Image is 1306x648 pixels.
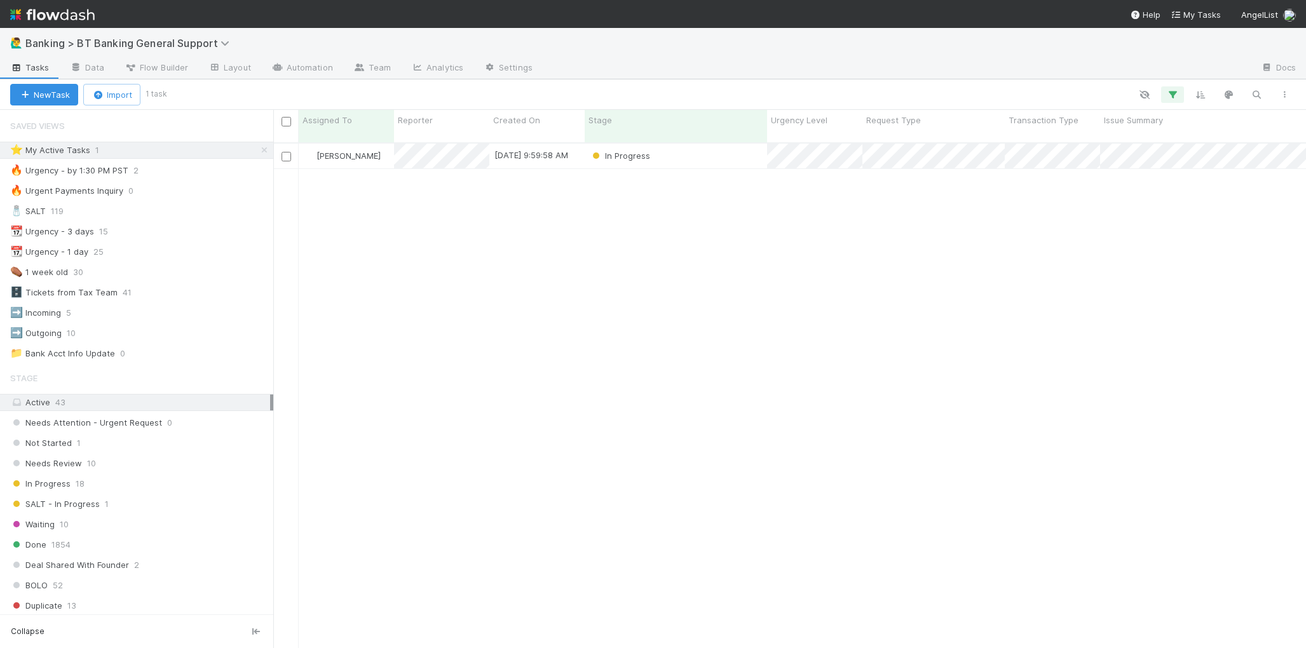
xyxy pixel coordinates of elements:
div: Urgent Payments Inquiry [10,183,123,199]
span: 1854 [51,537,71,553]
a: Docs [1251,58,1306,79]
span: 18 [76,476,85,492]
span: 📆 [10,246,23,257]
span: Deal Shared With Founder [10,557,129,573]
span: 🙋‍♂️ [10,37,23,48]
img: avatar_eacbd5bb-7590-4455-a9e9-12dcb5674423.png [1283,9,1296,22]
a: Flow Builder [114,58,198,79]
span: AngelList [1241,10,1278,20]
span: 1 [77,435,81,451]
span: ➡️ [10,307,23,318]
span: 🗄️ [10,287,23,297]
span: Waiting [10,516,55,532]
div: Incoming [10,305,61,321]
div: [PERSON_NAME] [304,149,381,162]
span: 15 [99,224,121,240]
span: Collapse [11,626,44,637]
div: Urgency - 1 day [10,244,88,260]
a: Layout [198,58,261,79]
span: Tasks [10,61,50,74]
button: NewTask [10,84,78,105]
span: Needs Review [10,456,82,471]
span: Needs Attention - Urgent Request [10,415,162,431]
a: Analytics [401,58,473,79]
input: Toggle All Rows Selected [282,117,291,126]
a: Automation [261,58,343,79]
span: Duplicate [10,598,62,614]
div: 1 week old [10,264,68,280]
span: My Tasks [1171,10,1221,20]
div: [DATE] 9:59:58 AM [494,149,568,161]
div: Urgency - by 1:30 PM PST [10,163,128,179]
a: My Tasks [1171,8,1221,21]
div: Bank Acct Info Update [10,346,115,361]
span: Transaction Type [1009,114,1078,126]
button: Import [83,84,140,105]
a: Data [60,58,114,79]
span: BOLO [10,577,48,593]
span: 25 [93,244,116,260]
span: 5 [66,305,84,321]
span: 41 [123,285,144,300]
span: 119 [51,203,76,219]
span: Done [10,537,46,553]
div: In Progress [590,149,650,162]
span: ➡️ [10,327,23,338]
span: 1 [95,142,112,158]
a: Team [343,58,401,79]
span: In Progress [10,476,71,492]
span: In Progress [590,151,650,161]
div: SALT [10,203,46,219]
span: 0 [128,183,146,199]
img: avatar_eacbd5bb-7590-4455-a9e9-12dcb5674423.png [304,151,315,161]
div: Urgency - 3 days [10,224,94,240]
span: Stage [10,365,37,391]
span: 🧂 [10,205,23,216]
input: Toggle Row Selected [282,152,291,161]
span: 10 [60,516,69,532]
span: 📆 [10,226,23,236]
span: 13 [67,598,76,614]
span: Urgency Level [771,114,827,126]
span: Assigned To [303,114,352,126]
div: Active [10,395,270,410]
span: Not Started [10,435,72,451]
span: 2 [133,163,151,179]
span: Banking > BT Banking General Support [25,37,236,50]
span: Reporter [398,114,433,126]
span: 📁 [10,348,23,358]
span: 30 [73,264,96,280]
span: ⚰️ [10,266,23,277]
span: 0 [167,415,172,431]
span: 1 [105,496,109,512]
span: 52 [53,577,63,593]
span: Flow Builder [125,61,188,74]
span: Stage [588,114,612,126]
span: 🔥 [10,165,23,175]
span: ⭐ [10,144,23,155]
span: Saved Views [10,113,65,138]
a: Settings [473,58,543,79]
span: 43 [55,397,65,407]
span: [PERSON_NAME] [316,151,381,161]
div: My Active Tasks [10,142,90,158]
span: 10 [67,325,88,341]
span: Created On [493,114,540,126]
span: SALT - In Progress [10,496,100,512]
small: 1 task [146,88,167,100]
span: 🔥 [10,185,23,196]
div: Outgoing [10,325,62,341]
span: Issue Summary [1104,114,1163,126]
span: 0 [120,346,138,361]
div: Help [1130,8,1160,21]
span: 10 [87,456,96,471]
div: Tickets from Tax Team [10,285,118,300]
img: logo-inverted-e16ddd16eac7371096b0.svg [10,4,95,25]
span: 2 [134,557,139,573]
span: Request Type [866,114,921,126]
